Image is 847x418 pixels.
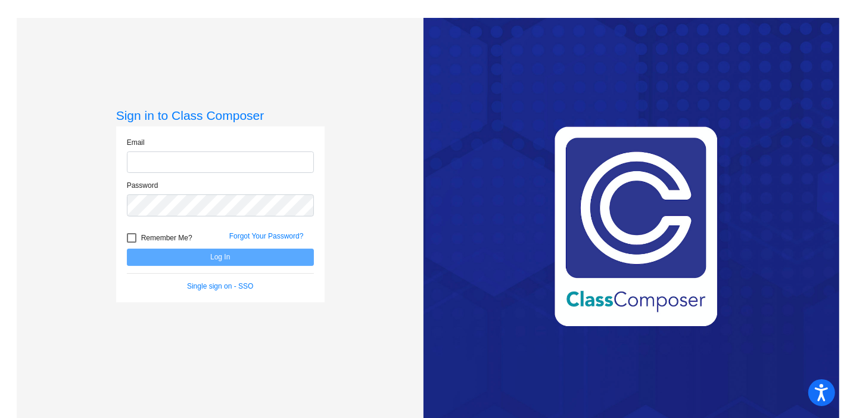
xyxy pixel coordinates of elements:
[141,231,192,245] span: Remember Me?
[127,249,314,266] button: Log In
[187,282,253,290] a: Single sign on - SSO
[116,108,325,123] h3: Sign in to Class Composer
[127,137,145,148] label: Email
[127,180,158,191] label: Password
[229,232,304,240] a: Forgot Your Password?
